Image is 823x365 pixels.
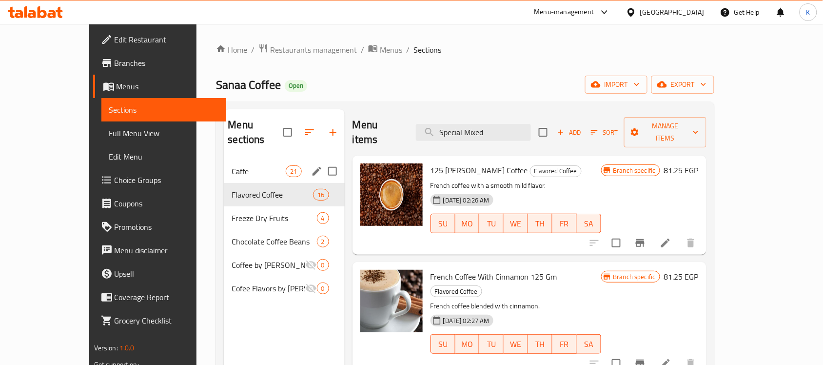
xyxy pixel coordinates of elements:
button: SA [577,334,601,354]
a: Edit Restaurant [93,28,227,51]
a: Home [216,44,247,56]
span: SA [581,217,597,231]
div: items [317,212,329,224]
span: Coupons [115,198,219,209]
button: MO [455,334,480,354]
a: Upsell [93,262,227,285]
span: 16 [314,190,328,200]
span: Edit Menu [109,151,219,162]
button: TH [528,334,552,354]
div: Cofee Flavors by [PERSON_NAME]0 [224,277,344,300]
button: TH [528,214,552,233]
span: Sections [109,104,219,116]
span: WE [508,337,524,351]
span: Sort [591,127,618,138]
button: export [651,76,714,94]
div: Coffee by [PERSON_NAME]0 [224,253,344,277]
span: Flavored Coffee [530,165,581,177]
span: Choice Groups [115,174,219,186]
span: [DATE] 02:27 AM [439,316,493,325]
span: Branch specific [609,166,660,175]
span: export [659,79,706,91]
div: Cofee Flavors by Kilo [232,283,305,294]
span: [DATE] 02:26 AM [439,196,493,205]
span: Select to update [606,233,627,253]
button: FR [552,214,577,233]
span: Branch specific [609,272,660,282]
span: Add item [553,125,585,140]
a: Edit menu item [660,237,671,249]
span: Upsell [115,268,219,280]
span: MO [459,217,476,231]
a: Branches [93,51,227,75]
span: Menus [380,44,402,56]
span: TU [483,217,500,231]
div: Flavored Coffee [431,285,482,297]
a: Grocery Checklist [93,309,227,332]
div: items [286,165,301,177]
div: Coffee by Kilo [232,259,305,271]
span: Coffee by [PERSON_NAME] [232,259,305,271]
span: Sanaa Coffee [216,74,281,96]
span: Freeze Dry Fruits [232,212,316,224]
span: Menu disclaimer [115,244,219,256]
div: Chocolate Coffee Beans [232,236,316,247]
p: French coffee blended with cinnamon. [431,300,601,312]
button: FR [552,334,577,354]
button: delete [679,231,703,255]
h6: 81.25 EGP [664,163,699,177]
button: Branch-specific-item [628,231,652,255]
button: WE [504,214,528,233]
button: SU [431,334,455,354]
button: Add [553,125,585,140]
button: import [585,76,647,94]
a: Restaurants management [258,43,357,56]
span: 0 [317,284,329,293]
nav: breadcrumb [216,43,714,56]
span: TU [483,337,500,351]
div: Caffe21edit [224,160,344,183]
span: FR [556,217,573,231]
button: Add section [321,121,345,144]
li: / [361,44,364,56]
div: [GEOGRAPHIC_DATA] [640,7,705,18]
span: 4 [317,214,329,223]
a: Full Menu View [101,122,227,145]
button: MO [455,214,480,233]
a: Menus [93,75,227,98]
button: TU [479,214,504,233]
span: K [806,7,810,18]
li: / [251,44,255,56]
span: Branches [115,57,219,69]
span: Flavored Coffee [232,189,313,201]
a: Edit Menu [101,145,227,168]
a: Menus [368,43,402,56]
span: Flavored Coffee [431,286,482,297]
button: Sort [588,125,620,140]
div: Open [285,80,307,92]
svg: Inactive section [305,283,317,294]
div: Freeze Dry Fruits4 [224,206,344,230]
span: WE [508,217,524,231]
span: MO [459,337,476,351]
div: Chocolate Coffee Beans2 [224,230,344,253]
span: TH [532,337,549,351]
span: FR [556,337,573,351]
span: Version: [94,342,118,354]
p: French coffee with a smooth mild flavor. [431,180,601,192]
span: Cofee Flavors by [PERSON_NAME] [232,283,305,294]
span: Manage items [632,120,699,144]
span: 21 [286,167,301,176]
button: SA [577,214,601,233]
span: Promotions [115,221,219,233]
div: Flavored Coffee [530,165,582,177]
img: French Coffee With Cinnamon 125 Gm [360,270,423,332]
a: Promotions [93,215,227,239]
button: SU [431,214,455,233]
input: search [416,124,531,141]
span: Menus [117,81,219,92]
span: Coverage Report [115,291,219,303]
button: Manage items [624,117,706,147]
span: Edit Restaurant [115,34,219,45]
